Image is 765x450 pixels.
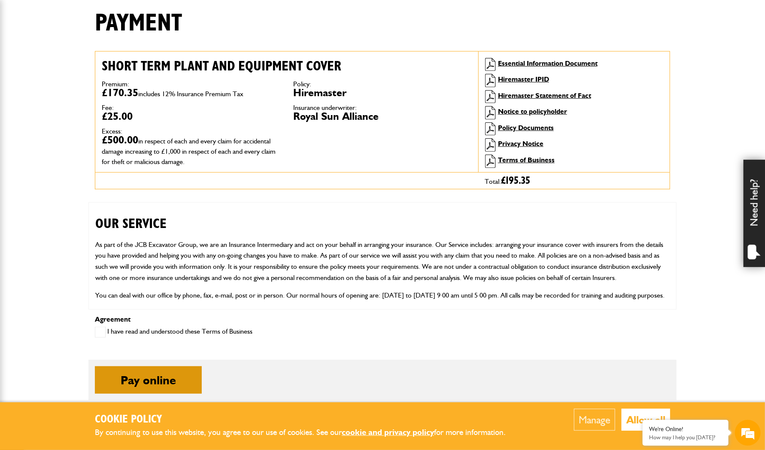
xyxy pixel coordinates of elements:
[95,9,182,38] h1: Payment
[102,104,280,111] dt: Fee:
[117,265,156,276] em: Start Chat
[95,426,520,439] p: By continuing to use this website, you agree to our use of cookies. See our for more information.
[45,48,144,59] div: Chat with us now
[649,434,722,441] p: How may I help you today?
[102,58,472,74] h2: Short term plant and equipment cover
[293,111,472,122] dd: Royal Sun Alliance
[11,79,157,98] input: Enter your last name
[498,59,598,67] a: Essential Information Document
[11,105,157,124] input: Enter your email address
[95,308,670,337] h2: CUSTOMER PROTECTION INFORMATION
[102,128,280,135] dt: Excess:
[141,4,161,25] div: Minimize live chat window
[498,91,591,100] a: Hiremaster Statement of Fact
[95,327,252,337] label: I have read and understood these Terms of Business
[501,176,530,186] span: £
[95,203,670,232] h2: OUR SERVICE
[478,173,670,189] div: Total:
[95,413,520,426] h2: Cookie Policy
[574,409,615,431] button: Manage
[95,239,670,283] p: As part of the JCB Excavator Group, we are an Insurance Intermediary and act on your behalf in ar...
[95,366,202,394] button: Pay online
[498,156,555,164] a: Terms of Business
[11,155,157,257] textarea: Type your message and hit 'Enter'
[498,140,543,148] a: Privacy Notice
[102,135,280,166] dd: £500.00
[102,111,280,122] dd: £25.00
[11,130,157,149] input: Enter your phone number
[293,81,472,88] dt: Policy:
[102,88,280,98] dd: £170.35
[342,427,434,437] a: cookie and privacy policy
[293,104,472,111] dt: Insurance underwriter:
[506,176,530,186] span: 195.35
[95,316,670,323] p: Agreement
[138,90,243,98] span: includes 12% Insurance Premium Tax
[744,160,765,267] div: Need help?
[649,426,722,433] div: We're Online!
[498,75,549,83] a: Hiremaster IPID
[15,48,36,60] img: d_20077148190_company_1631870298795_20077148190
[293,88,472,98] dd: Hiremaster
[498,124,554,132] a: Policy Documents
[102,137,276,166] span: in respect of each and every claim for accidental damage increasing to £1,000 in respect of each ...
[498,107,567,116] a: Notice to policyholder
[95,290,670,301] p: You can deal with our office by phone, fax, e-mail, post or in person. Our normal hours of openin...
[102,81,280,88] dt: Premium:
[622,409,670,431] button: Allow all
